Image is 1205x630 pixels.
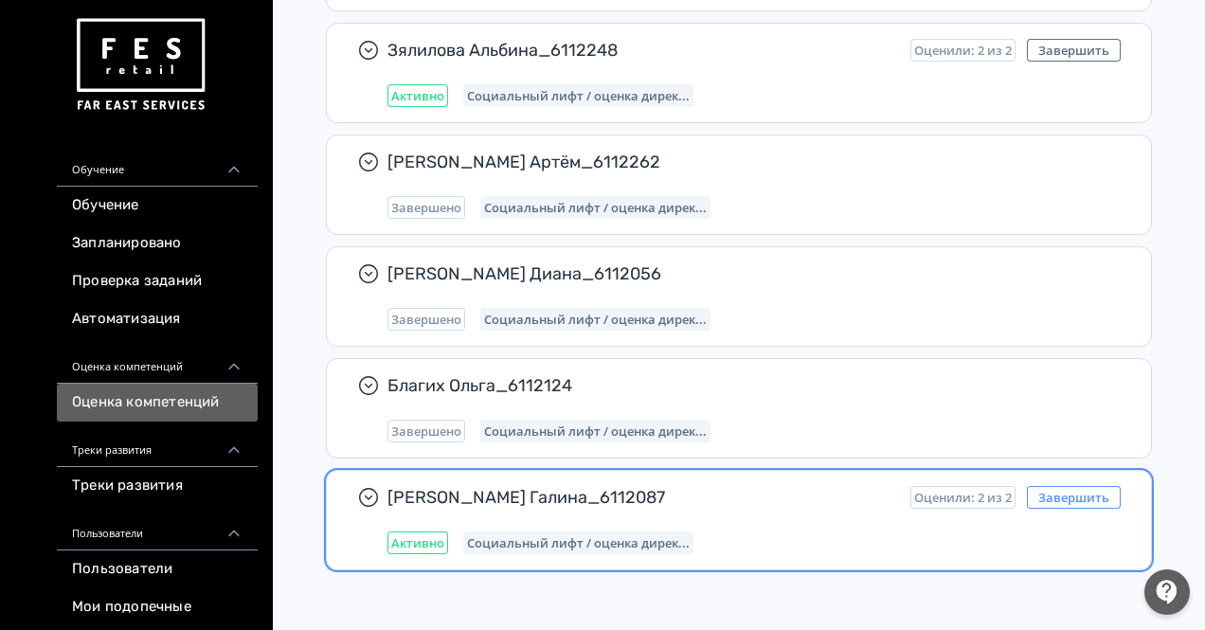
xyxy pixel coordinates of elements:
span: Активно [391,535,444,550]
span: Зялилова Альбина_6112248 [387,39,895,62]
a: Запланировано [57,225,258,262]
span: Социальный лифт / оценка директора магазина [467,535,690,550]
span: Завершено [391,200,461,215]
button: Завершить [1027,486,1121,509]
span: Социальный лифт / оценка директора магазина [484,312,707,327]
span: Благих Ольга_6112124 [387,374,1106,397]
span: Оценили: 2 из 2 [914,43,1012,58]
a: Обучение [57,187,258,225]
span: Социальный лифт / оценка директора магазина [467,88,690,103]
span: Завершено [391,423,461,439]
span: Активно [391,88,444,103]
span: [PERSON_NAME] Диана_6112056 [387,262,1106,285]
a: Проверка заданий [57,262,258,300]
a: Мои подопечные [57,588,258,626]
span: [PERSON_NAME] Галина_6112087 [387,486,895,509]
span: [PERSON_NAME] Артём_6112262 [387,151,1106,173]
img: https://files.teachbase.ru/system/account/57463/logo/medium-936fc5084dd2c598f50a98b9cbe0469a.png [72,11,208,118]
div: Обучение [57,141,258,187]
a: Оценка компетенций [57,384,258,422]
span: Завершено [391,312,461,327]
div: Треки развития [57,422,258,467]
span: Социальный лифт / оценка директора магазина [484,423,707,439]
span: Оценили: 2 из 2 [914,490,1012,505]
a: Автоматизация [57,300,258,338]
button: Завершить [1027,39,1121,62]
a: Треки развития [57,467,258,505]
div: Пользователи [57,505,258,550]
span: Социальный лифт / оценка директора магазина [484,200,707,215]
div: Оценка компетенций [57,338,258,384]
a: Пользователи [57,550,258,588]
